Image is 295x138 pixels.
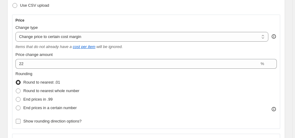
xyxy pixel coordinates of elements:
a: cost per item [73,44,95,49]
div: help [271,33,277,40]
h3: Price [15,18,24,23]
input: 50 [15,59,259,69]
span: Use CSV upload [20,3,49,8]
span: End prices in a certain number [23,105,77,110]
span: Price change amount [15,52,53,57]
span: Round to nearest .01 [23,80,60,85]
span: End prices in .99 [23,97,53,102]
span: Rounding [15,71,32,76]
span: Show rounding direction options? [23,119,81,123]
i: Items that do not already have a [15,44,72,49]
i: will be ignored. [96,44,123,49]
span: % [260,61,264,66]
span: Round to nearest whole number [23,88,79,93]
span: Change type [15,25,38,30]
